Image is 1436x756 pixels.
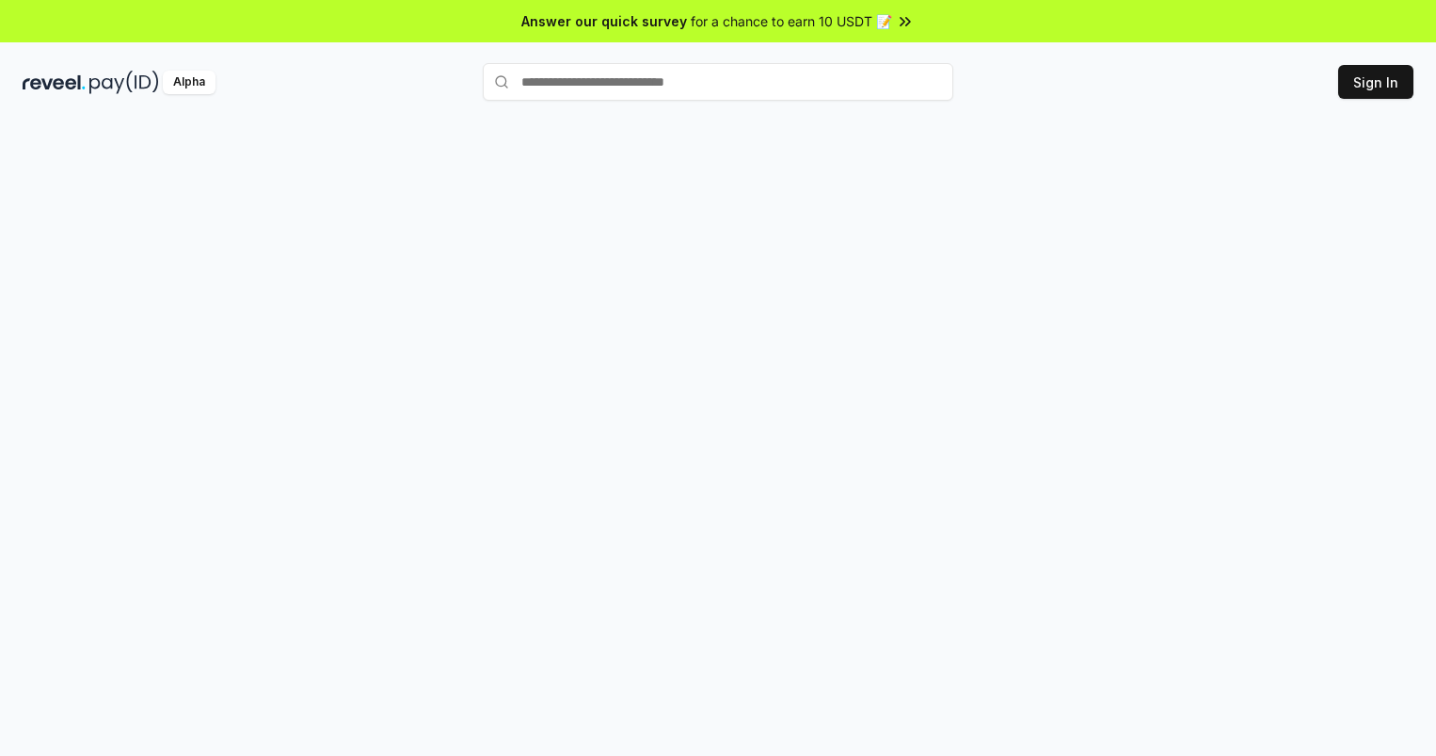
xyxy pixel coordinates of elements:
button: Sign In [1338,65,1413,99]
div: Alpha [163,71,215,94]
img: reveel_dark [23,71,86,94]
img: pay_id [89,71,159,94]
span: for a chance to earn 10 USDT 📝 [691,11,892,31]
span: Answer our quick survey [521,11,687,31]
